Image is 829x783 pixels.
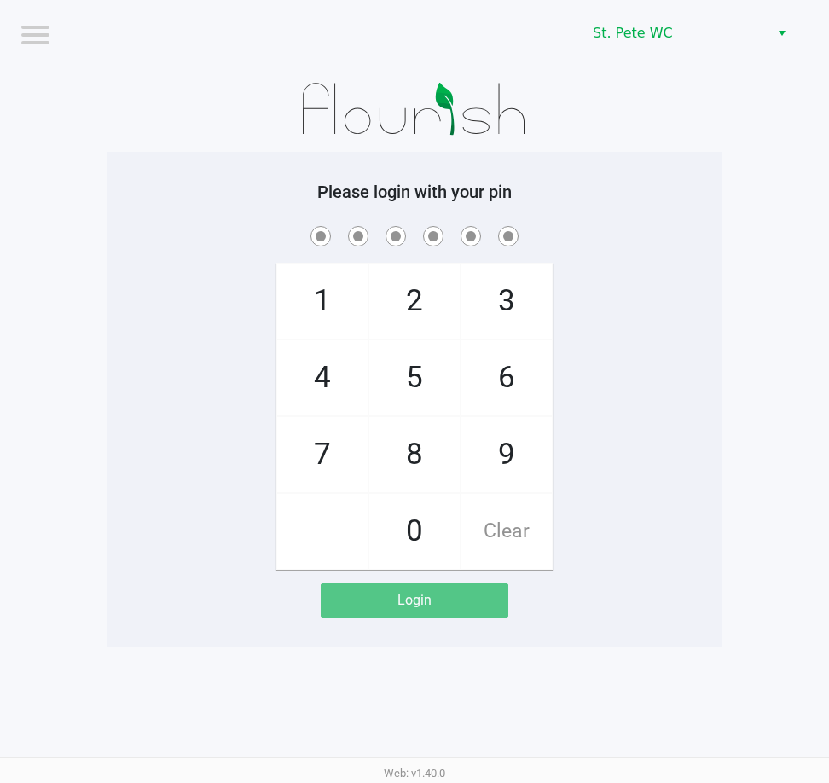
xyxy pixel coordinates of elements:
span: 5 [369,340,460,415]
span: St. Pete WC [593,23,759,43]
span: 9 [461,417,552,492]
span: 8 [369,417,460,492]
span: Web: v1.40.0 [384,767,445,780]
span: 7 [277,417,368,492]
h5: Please login with your pin [120,182,709,202]
span: 4 [277,340,368,415]
span: Clear [461,494,552,569]
span: 3 [461,264,552,339]
span: 1 [277,264,368,339]
span: 6 [461,340,552,415]
span: 0 [369,494,460,569]
span: 2 [369,264,460,339]
button: Select [769,18,794,49]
